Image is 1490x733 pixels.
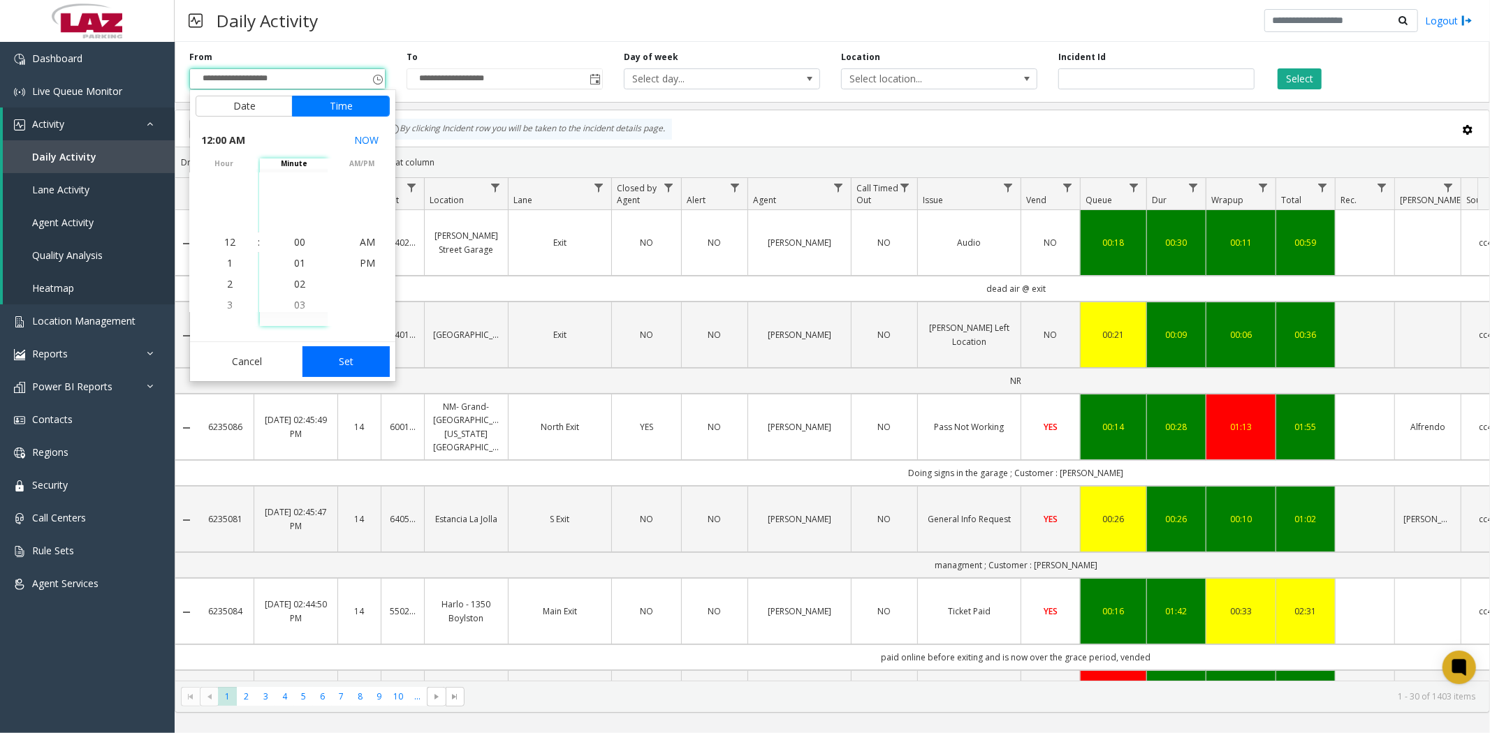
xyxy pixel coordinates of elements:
[1089,605,1138,618] div: 00:16
[3,173,175,206] a: Lane Activity
[292,96,390,117] button: Time tab
[1403,512,1452,526] a: [PERSON_NAME]
[1215,420,1267,434] div: 01:13
[389,687,408,706] span: Page 10
[1044,421,1058,433] span: YES
[690,328,739,341] a: NO
[206,512,245,526] a: 6235081
[263,598,329,624] a: [DATE] 02:44:50 PM
[14,316,25,327] img: 'icon'
[1285,605,1327,618] a: 02:31
[1089,236,1138,249] div: 00:18
[620,236,673,249] a: NO
[1281,194,1301,206] span: Total
[659,178,678,197] a: Closed by Agent Filter Menu
[1184,178,1203,197] a: Dur Filter Menu
[433,598,499,624] a: Harlo - 1350 Boylston
[1058,51,1106,64] label: Incident Id
[408,687,427,706] span: Page 11
[1086,194,1112,206] span: Queue
[256,687,275,706] span: Page 3
[1215,512,1267,526] a: 00:10
[1030,420,1072,434] a: YES
[381,119,672,140] div: By clicking Incident row you will be taken to the incident details page.
[1089,420,1138,434] a: 00:14
[513,194,532,206] span: Lane
[210,3,325,38] h3: Daily Activity
[196,96,293,117] button: Date tab
[390,420,416,434] a: 600110
[757,420,842,434] a: [PERSON_NAME]
[1400,194,1463,206] span: [PERSON_NAME]
[196,346,298,377] button: Cancel
[263,505,329,532] a: [DATE] 02:45:47 PM
[237,687,256,706] span: Page 2
[349,128,384,153] button: Select now
[302,346,390,377] button: Set
[32,117,64,131] span: Activity
[1285,512,1327,526] div: 01:02
[757,328,842,341] a: [PERSON_NAME]
[1155,420,1197,434] a: 00:28
[433,512,499,526] a: Estancia La Jolla
[433,400,499,454] a: NM- Grand-[GEOGRAPHIC_DATA]-[US_STATE][GEOGRAPHIC_DATA]
[757,512,842,526] a: [PERSON_NAME]
[433,328,499,341] a: [GEOGRAPHIC_DATA]
[590,178,608,197] a: Lane Filter Menu
[1215,328,1267,341] div: 00:06
[1026,194,1046,206] span: Vend
[32,544,74,557] span: Rule Sets
[1215,236,1267,249] div: 00:11
[14,382,25,393] img: 'icon'
[1155,512,1197,526] div: 00:26
[294,235,305,249] span: 00
[1155,605,1197,618] a: 01:42
[1089,328,1138,341] div: 00:21
[32,281,74,295] span: Heatmap
[1285,236,1327,249] div: 00:59
[620,605,673,618] a: NO
[926,512,1012,526] a: General Info Request
[14,447,25,459] img: 'icon'
[370,69,385,89] span: Toggle popup
[1215,605,1267,618] div: 00:33
[175,238,198,249] a: Collapse Details
[14,513,25,524] img: 'icon'
[175,607,198,618] a: Collapse Details
[640,421,653,433] span: YES
[14,415,25,426] img: 'icon'
[842,69,998,89] span: Select location...
[32,413,73,426] span: Contacts
[517,512,603,526] a: S Exit
[175,422,198,434] a: Collapse Details
[726,178,745,197] a: Alert Filter Menu
[32,511,86,524] span: Call Centers
[32,216,94,229] span: Agent Activity
[175,330,198,341] a: Collapse Details
[402,178,421,197] a: Lot Filter Menu
[860,236,909,249] a: NO
[446,687,465,706] span: Go to the last page
[390,328,416,341] a: 340154
[263,413,329,440] a: [DATE] 02:45:49 PM
[32,249,103,262] span: Quality Analysis
[390,512,416,526] a: 640597
[32,380,112,393] span: Power BI Reports
[227,298,233,311] span: 3
[175,514,198,526] a: Collapse Details
[829,178,848,197] a: Agent Filter Menu
[1044,605,1058,617] span: YES
[640,513,653,525] span: NO
[224,235,235,249] span: 12
[517,236,603,249] a: Exit
[227,256,233,269] span: 1
[32,577,98,590] span: Agent Services
[690,512,739,526] a: NO
[1089,512,1138,526] div: 00:26
[753,194,776,206] span: Agent
[1285,328,1327,341] div: 00:36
